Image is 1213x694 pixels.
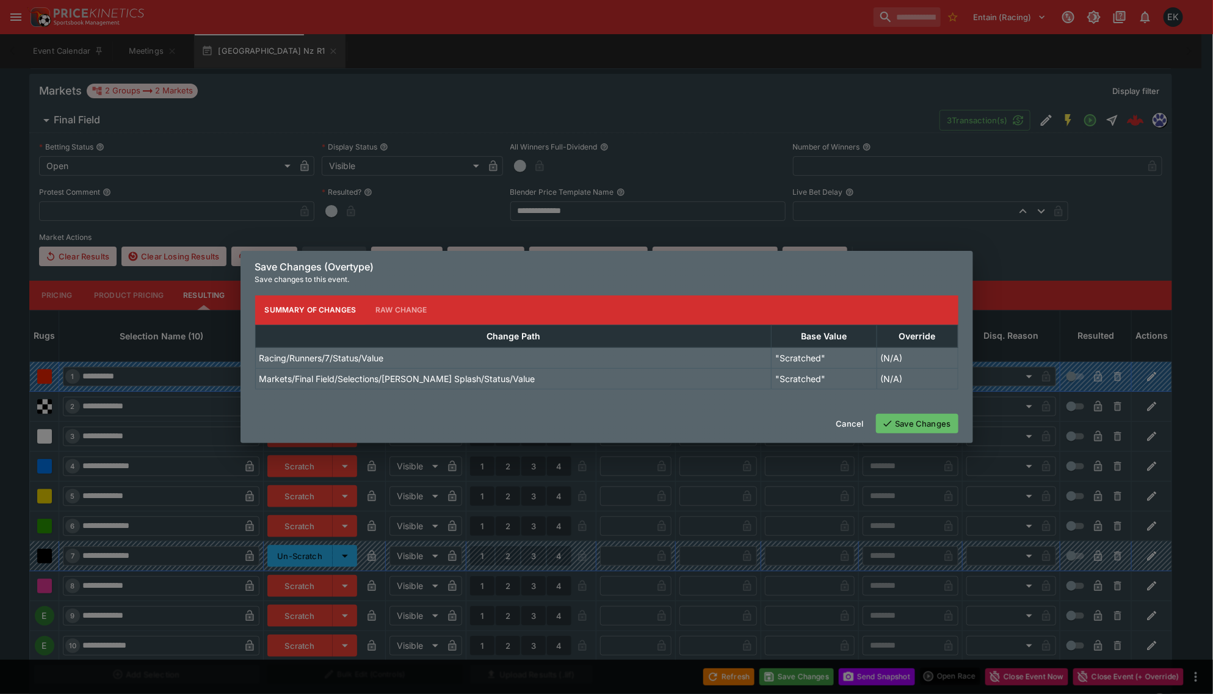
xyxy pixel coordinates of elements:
button: Cancel [829,414,871,433]
td: "Scratched" [772,368,877,389]
th: Change Path [255,325,772,347]
p: Racing/Runners/7/Status/Value [259,352,384,364]
p: Save changes to this event. [255,273,958,286]
td: (N/A) [877,347,958,368]
th: Override [877,325,958,347]
button: Save Changes [876,414,958,433]
h6: Save Changes (Overtype) [255,261,958,273]
td: (N/A) [877,368,958,389]
th: Base Value [772,325,877,347]
button: Raw Change [366,295,437,325]
p: Markets/Final Field/Selections/[PERSON_NAME] Splash/Status/Value [259,372,535,385]
button: Summary of Changes [255,295,366,325]
td: "Scratched" [772,347,877,368]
